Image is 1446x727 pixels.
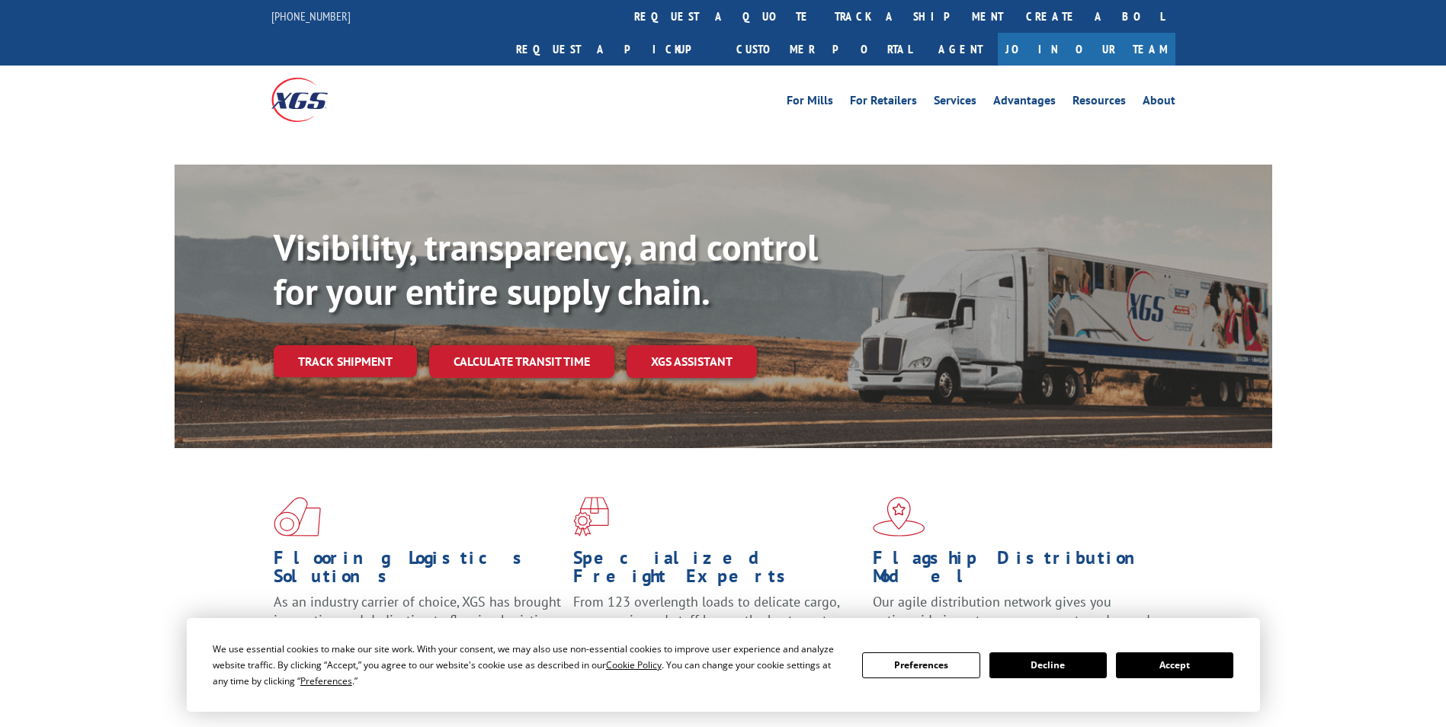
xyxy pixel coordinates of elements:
a: Join Our Team [998,33,1175,66]
a: XGS ASSISTANT [627,345,757,378]
a: Calculate transit time [429,345,614,378]
a: For Mills [787,94,833,111]
span: Cookie Policy [606,658,662,671]
span: As an industry carrier of choice, XGS has brought innovation and dedication to flooring logistics... [274,593,561,647]
a: Customer Portal [725,33,923,66]
span: Preferences [300,674,352,687]
a: Services [934,94,976,111]
a: Advantages [993,94,1056,111]
button: Preferences [862,652,979,678]
img: xgs-icon-total-supply-chain-intelligence-red [274,497,321,536]
a: Track shipment [274,345,417,377]
span: Our agile distribution network gives you nationwide inventory management on demand. [873,593,1153,629]
div: Cookie Consent Prompt [187,618,1260,712]
img: xgs-icon-flagship-distribution-model-red [873,497,925,536]
p: From 123 overlength loads to delicate cargo, our experienced staff knows the best way to move you... [573,593,861,661]
h1: Specialized Freight Experts [573,549,861,593]
a: For Retailers [850,94,917,111]
a: Request a pickup [505,33,725,66]
img: xgs-icon-focused-on-flooring-red [573,497,609,536]
a: Agent [923,33,998,66]
a: About [1143,94,1175,111]
h1: Flooring Logistics Solutions [274,549,562,593]
b: Visibility, transparency, and control for your entire supply chain. [274,223,818,315]
div: We use essential cookies to make our site work. With your consent, we may also use non-essential ... [213,641,844,689]
a: [PHONE_NUMBER] [271,8,351,24]
button: Accept [1116,652,1233,678]
a: Resources [1072,94,1126,111]
button: Decline [989,652,1107,678]
h1: Flagship Distribution Model [873,549,1161,593]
